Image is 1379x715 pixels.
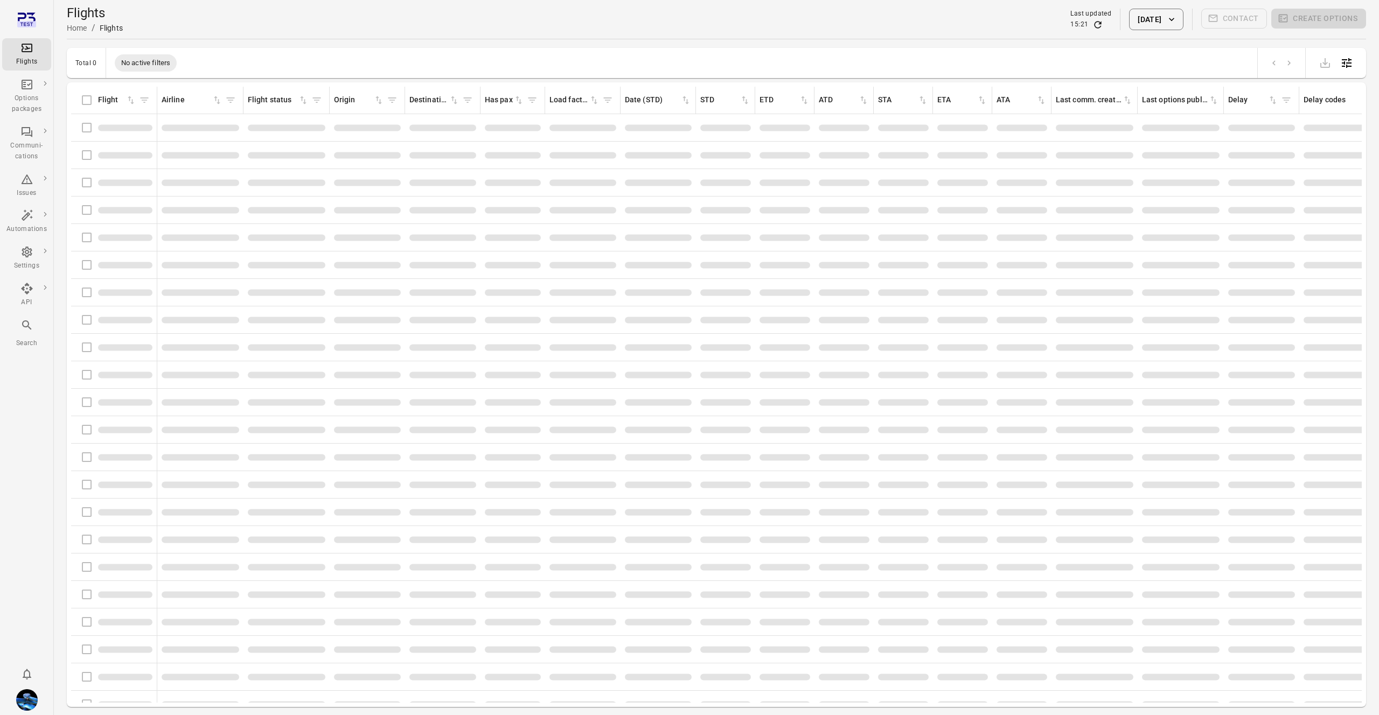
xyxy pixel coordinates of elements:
div: Search [6,338,47,349]
nav: Breadcrumbs [67,22,123,34]
span: Please make a selection to create an option package [1271,9,1366,30]
div: Sort by flight status in ascending order [248,94,309,106]
div: Sort by date (STD) in ascending order [625,94,691,106]
div: Communi-cations [6,141,47,162]
span: Please make a selection to export [1314,57,1336,67]
div: Flights [6,57,47,67]
img: shutterstock-1708408498.jpg [16,689,38,711]
span: Filter by origin [384,92,400,108]
a: Issues [2,170,51,202]
div: Sort by airline in ascending order [162,94,222,106]
span: Filter by has pax [524,92,540,108]
div: Sort by flight in ascending order [98,94,136,106]
span: Filter by destination [459,92,476,108]
div: Sort by delay in ascending order [1228,94,1278,106]
div: 15:21 [1070,19,1088,30]
div: Sort by last options package published in ascending order [1142,94,1219,106]
div: Sort by ETA in ascending order [937,94,987,106]
div: Sort by ETD in ascending order [760,94,810,106]
div: Automations [6,224,47,235]
span: Filter by flight status [309,92,325,108]
div: Flights [100,23,123,33]
div: Settings [6,261,47,271]
h1: Flights [67,4,123,22]
nav: pagination navigation [1266,56,1297,70]
span: Please make a selection to create communications [1201,9,1267,30]
div: Sort by STD in ascending order [700,94,750,106]
div: Sort by ATD in ascending order [819,94,869,106]
span: Filter by airline [222,92,239,108]
button: Notifications [16,663,38,685]
div: Sort by destination in ascending order [409,94,459,106]
div: Sort by origin in ascending order [334,94,384,106]
span: Filter by load factor [600,92,616,108]
button: Daníel Benediktsson [12,685,42,715]
div: Sort by load factor in ascending order [549,94,600,106]
a: Settings [2,242,51,275]
div: Total 0 [75,59,97,67]
button: [DATE] [1129,9,1183,30]
span: Filter by delay [1278,92,1294,108]
button: Refresh data [1092,19,1103,30]
div: Sort by has pax in ascending order [485,94,524,106]
a: Communi-cations [2,122,51,165]
button: Search [2,316,51,352]
div: Sort by STA in ascending order [878,94,928,106]
span: Filter by flight [136,92,152,108]
a: Flights [2,38,51,71]
div: Sort by last communication created in ascending order [1056,94,1133,106]
div: Last updated [1070,9,1111,19]
div: Sort by ATA in ascending order [997,94,1047,106]
div: API [6,297,47,308]
a: Automations [2,206,51,238]
a: Options packages [2,75,51,118]
div: Issues [6,188,47,199]
button: Open table configuration [1336,52,1357,74]
div: Options packages [6,93,47,115]
div: Delay codes [1304,94,1370,106]
a: Home [67,24,87,32]
span: No active filters [115,58,177,68]
a: API [2,279,51,311]
li: / [92,22,95,34]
